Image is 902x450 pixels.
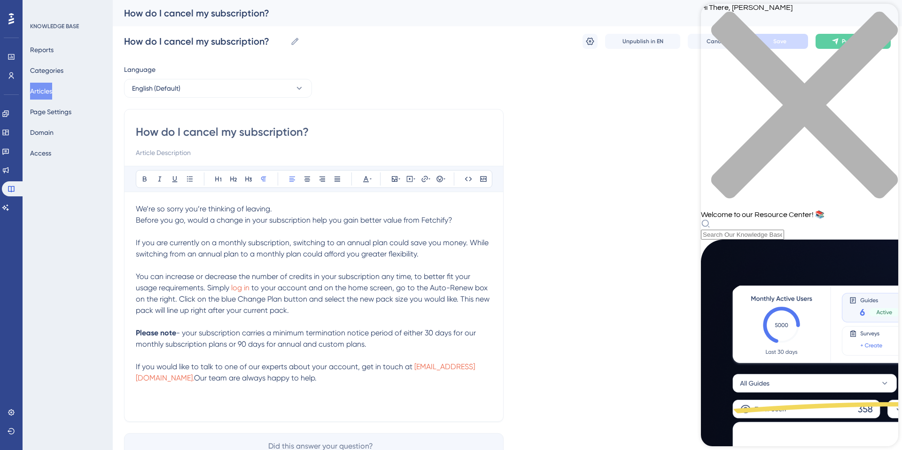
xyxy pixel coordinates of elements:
[605,34,680,49] button: Unpublish in EN
[124,79,312,98] button: English (Default)
[124,64,156,75] span: Language
[124,7,867,20] div: How do I cancel my subscription?
[30,83,52,100] button: Articles
[30,103,71,120] button: Page Settings
[622,38,663,45] span: Unpublish in EN
[136,283,491,315] span: to your account and on the home screen, go to the Auto-Renew box on the right. Click on the blue ...
[194,373,317,382] span: Our team are always happy to help.
[231,283,249,292] a: log in
[132,83,180,94] span: English (Default)
[688,34,744,49] button: Cancel
[136,204,272,213] span: We’re so sorry you’re thinking of leaving.
[193,373,194,382] span: .
[124,35,287,48] input: Article Name
[136,238,490,258] span: If you are currently on a monthly subscription, switching to an annual plan could save you money....
[136,147,492,158] input: Article Description
[136,272,472,292] span: You can increase or decrease the number of credits in your subscription any time, to better fit y...
[136,362,412,371] span: If you would like to talk to one of our experts about your account, get in touch at
[22,2,59,14] span: Need Help?
[3,6,20,23] img: launcher-image-alternative-text
[30,145,51,162] button: Access
[30,124,54,141] button: Domain
[136,216,452,225] span: Before you go, would a change in your subscription help you gain better value from Fetchify?
[136,328,478,349] span: - your subscription carries a minimum termination notice period of either 30 days for our monthly...
[30,23,79,30] div: KNOWLEDGE BASE
[136,328,176,337] strong: Please note
[136,124,492,140] input: Article Title
[30,41,54,58] button: Reports
[30,62,63,79] button: Categories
